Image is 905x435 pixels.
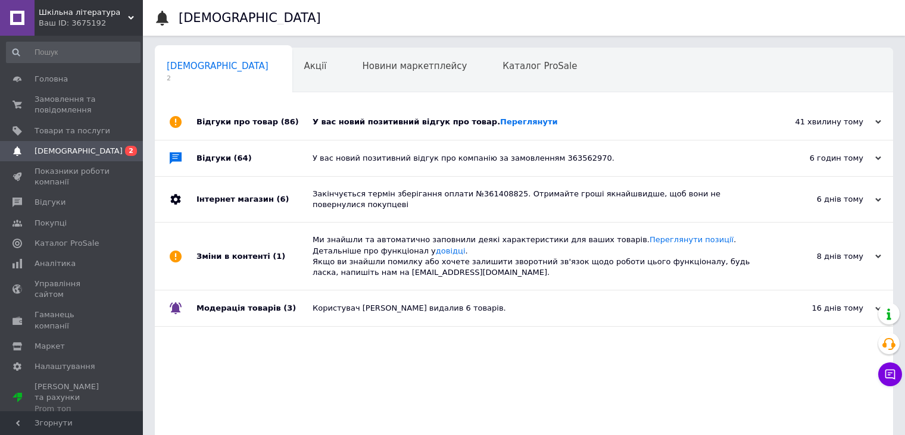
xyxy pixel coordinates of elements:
span: (3) [283,303,296,312]
span: Каталог ProSale [503,61,577,71]
div: 16 днів тому [762,303,881,314]
div: Модерація товарів [196,290,313,326]
a: довідці [436,246,466,255]
span: (1) [273,252,285,261]
span: Маркет [35,341,65,352]
div: У вас новий позитивний відгук про товар. [313,117,762,127]
span: Товари та послуги [35,126,110,136]
span: Акції [304,61,327,71]
div: Закінчується термін зберігання оплати №361408825. Отримайте гроші якнайшвидше, щоб вони не поверн... [313,189,762,210]
span: (64) [234,154,252,162]
div: Інтернет магазин [196,177,313,222]
h1: [DEMOGRAPHIC_DATA] [179,11,321,25]
span: [DEMOGRAPHIC_DATA] [35,146,123,157]
span: Аналітика [35,258,76,269]
span: Налаштування [35,361,95,372]
span: (86) [281,117,299,126]
span: Каталог ProSale [35,238,99,249]
div: 6 днів тому [762,194,881,205]
div: Prom топ [35,403,110,414]
span: Замовлення та повідомлення [35,94,110,115]
span: Відгуки [35,197,65,208]
span: [DEMOGRAPHIC_DATA] [167,61,269,71]
span: Головна [35,74,68,85]
span: Покупці [35,218,67,229]
div: Ми знайшли та автоматично заповнили деякі характеристики для ваших товарів. . Детальніше про функ... [313,234,762,278]
div: 41 хвилину тому [762,117,881,127]
span: Гаманець компанії [35,309,110,331]
span: 2 [125,146,137,156]
input: Пошук [6,42,141,63]
a: Переглянути позиції [650,235,734,244]
div: Відгуки про товар [196,104,313,140]
div: Зміни в контенті [196,223,313,290]
span: Управління сайтом [35,278,110,300]
span: (6) [276,195,289,204]
a: Переглянути [500,117,558,126]
span: Шкільна література [39,7,128,18]
span: [PERSON_NAME] та рахунки [35,381,110,414]
button: Чат з покупцем [878,362,902,386]
div: У вас новий позитивний відгук про компанію за замовленням 363562970. [313,153,762,164]
div: Ваш ID: 3675192 [39,18,143,29]
div: Користувач [PERSON_NAME] видалив 6 товарів. [313,303,762,314]
div: Відгуки [196,140,313,176]
span: 2 [167,74,269,83]
span: Новини маркетплейсу [362,61,467,71]
span: Показники роботи компанії [35,166,110,187]
div: 8 днів тому [762,251,881,262]
div: 6 годин тому [762,153,881,164]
